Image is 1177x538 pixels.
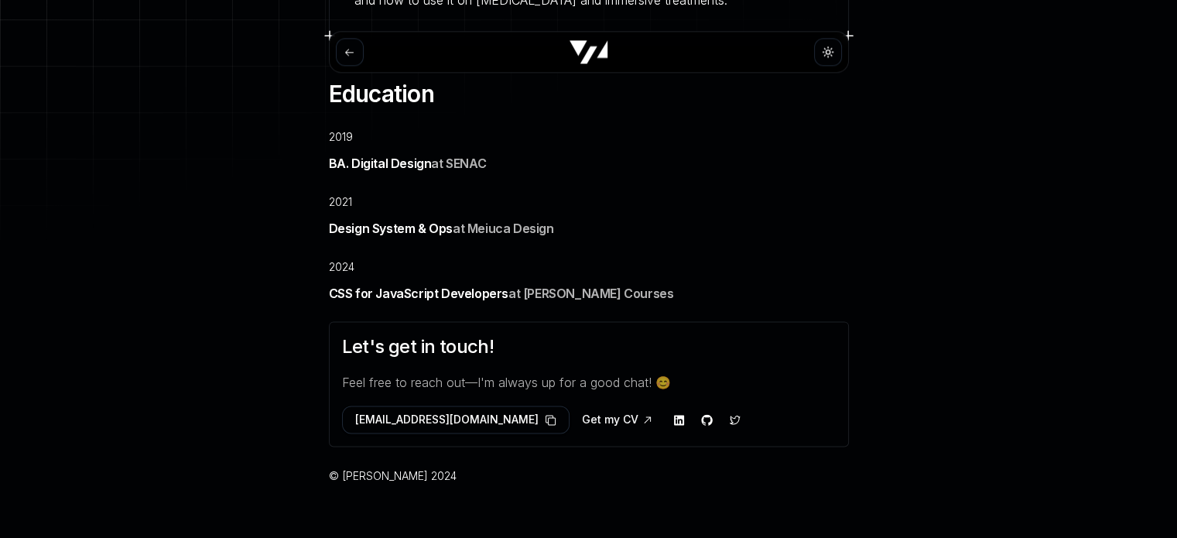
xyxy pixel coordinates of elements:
p: 2019 [329,126,849,148]
p: 2021 [329,191,849,213]
h5: Design System & Ops [329,219,849,238]
h5: CSS for JavaScript Developers [329,284,849,303]
button: Get my CV [570,406,665,433]
span: at SENAC [431,156,486,171]
h5: BA. Digital Design [329,154,849,173]
button: [EMAIL_ADDRESS][DOMAIN_NAME] [342,406,570,433]
p: 2024 [329,256,849,278]
span: at [PERSON_NAME] Courses [508,286,673,301]
span: at Meiuca Design [453,221,554,236]
h3: Let's get in touch! [342,334,836,359]
p: © [PERSON_NAME] 2024 [329,465,849,487]
p: Feel free to reach out—I'm always up for a good chat! 😊 [342,372,836,393]
h2: Education [329,74,849,108]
